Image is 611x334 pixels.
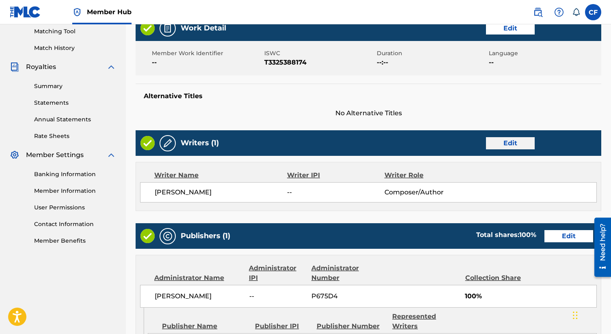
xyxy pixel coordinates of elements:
a: User Permissions [34,203,116,212]
img: Publishers [163,231,173,241]
span: Member Settings [26,150,84,160]
img: Member Settings [10,150,19,160]
iframe: Resource Center [588,215,611,280]
span: No Alternative Titles [136,108,601,118]
img: search [533,7,543,17]
a: Matching Tool [34,27,116,36]
span: -- [489,58,599,67]
div: User Menu [585,4,601,20]
div: Notifications [572,8,580,16]
a: Member Information [34,187,116,195]
img: expand [106,62,116,72]
span: [PERSON_NAME] [155,291,243,301]
img: Work Detail [163,24,173,33]
div: Publisher Name [162,321,249,331]
a: Rate Sheets [34,132,116,140]
h5: Work Detail [181,24,226,33]
img: Writers [163,138,173,148]
div: Publisher Number [317,321,386,331]
div: Total shares: [476,230,536,240]
span: T3325388174 [264,58,375,67]
div: Publisher IPI [255,321,311,331]
div: Represented Writers [392,312,462,331]
h5: Writers (1) [181,138,219,148]
h5: Publishers (1) [181,231,230,241]
div: Collection Share [465,273,532,283]
button: Edit [486,22,535,34]
span: Member Hub [87,7,132,17]
button: Edit [486,137,535,149]
a: Match History [34,44,116,52]
div: Help [551,4,567,20]
a: Summary [34,82,116,91]
img: Valid [140,21,155,35]
a: Statements [34,99,116,107]
img: Valid [140,229,155,243]
div: Drag [573,303,578,328]
a: Member Benefits [34,237,116,245]
a: Public Search [530,4,546,20]
a: Banking Information [34,170,116,179]
span: --:-- [377,58,487,67]
a: Contact Information [34,220,116,228]
span: Royalties [26,62,56,72]
span: -- [287,187,384,197]
span: Composer/Author [384,187,473,197]
span: 100% [465,291,596,301]
div: Writer Role [384,170,473,180]
img: help [554,7,564,17]
span: Member Work Identifier [152,49,262,58]
div: Administrator Number [311,263,382,283]
span: 100 % [519,231,536,239]
img: Top Rightsholder [72,7,82,17]
img: expand [106,150,116,160]
span: P675D4 [311,291,382,301]
span: Duration [377,49,487,58]
img: MLC Logo [10,6,41,18]
span: -- [249,291,306,301]
div: Administrator IPI [249,263,305,283]
span: ISWC [264,49,375,58]
span: [PERSON_NAME] [155,187,287,197]
img: Royalties [10,62,19,72]
iframe: Chat Widget [570,295,611,334]
button: Edit [544,230,593,242]
h5: Alternative Titles [144,92,593,100]
span: -- [152,58,262,67]
div: Writer Name [154,170,287,180]
div: Administrator Name [154,273,243,283]
img: Valid [140,136,155,150]
div: Writer IPI [287,170,384,180]
span: Language [489,49,599,58]
a: Annual Statements [34,115,116,124]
